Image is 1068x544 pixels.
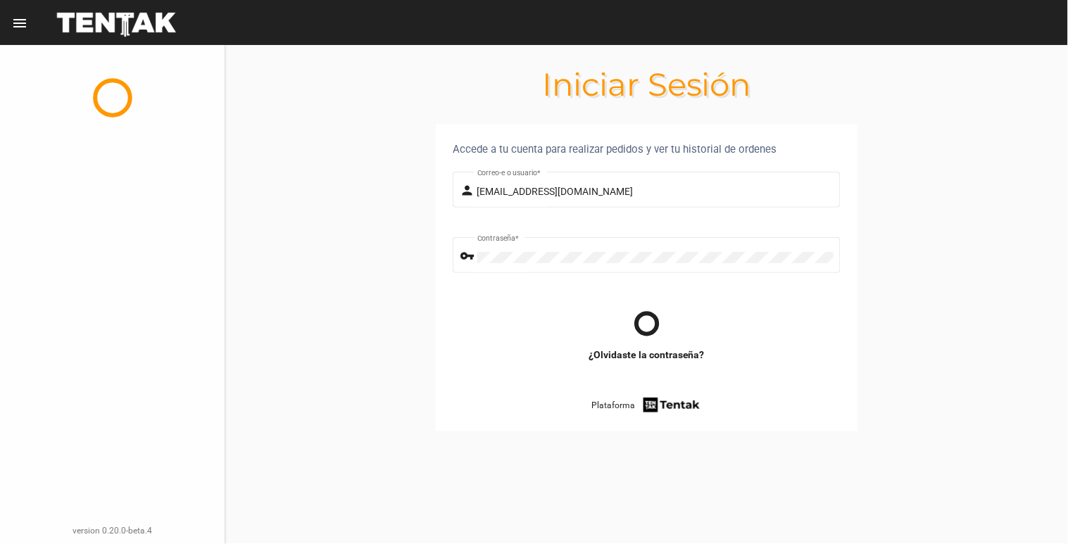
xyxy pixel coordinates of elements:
img: tentak-firm.png [641,396,702,415]
a: Plataforma [591,396,702,415]
mat-icon: vpn_key [460,248,477,265]
mat-icon: menu [11,15,28,32]
div: Accede a tu cuenta para realizar pedidos y ver tu historial de ordenes [453,141,841,158]
h1: Iniciar Sesión [225,73,1068,96]
mat-icon: person [460,182,477,199]
span: Plataforma [591,398,635,412]
a: ¿Olvidaste la contraseña? [589,348,705,362]
div: version 0.20.0-beta.4 [11,524,213,538]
